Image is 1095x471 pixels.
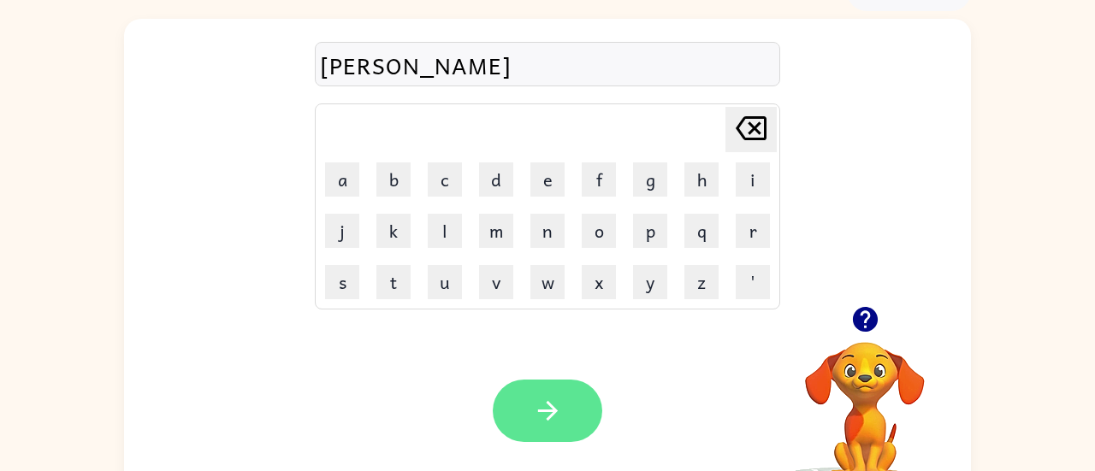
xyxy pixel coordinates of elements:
button: z [684,265,719,299]
button: s [325,265,359,299]
button: l [428,214,462,248]
button: i [736,162,770,197]
button: g [633,162,667,197]
button: ' [736,265,770,299]
button: u [428,265,462,299]
button: p [633,214,667,248]
button: m [479,214,513,248]
button: o [582,214,616,248]
button: a [325,162,359,197]
button: b [376,162,411,197]
button: h [684,162,719,197]
button: v [479,265,513,299]
button: k [376,214,411,248]
button: n [530,214,565,248]
button: r [736,214,770,248]
button: y [633,265,667,299]
button: q [684,214,719,248]
button: j [325,214,359,248]
button: d [479,162,513,197]
button: f [582,162,616,197]
button: w [530,265,565,299]
div: [PERSON_NAME] [320,47,775,83]
button: t [376,265,411,299]
button: x [582,265,616,299]
button: e [530,162,565,197]
button: c [428,162,462,197]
